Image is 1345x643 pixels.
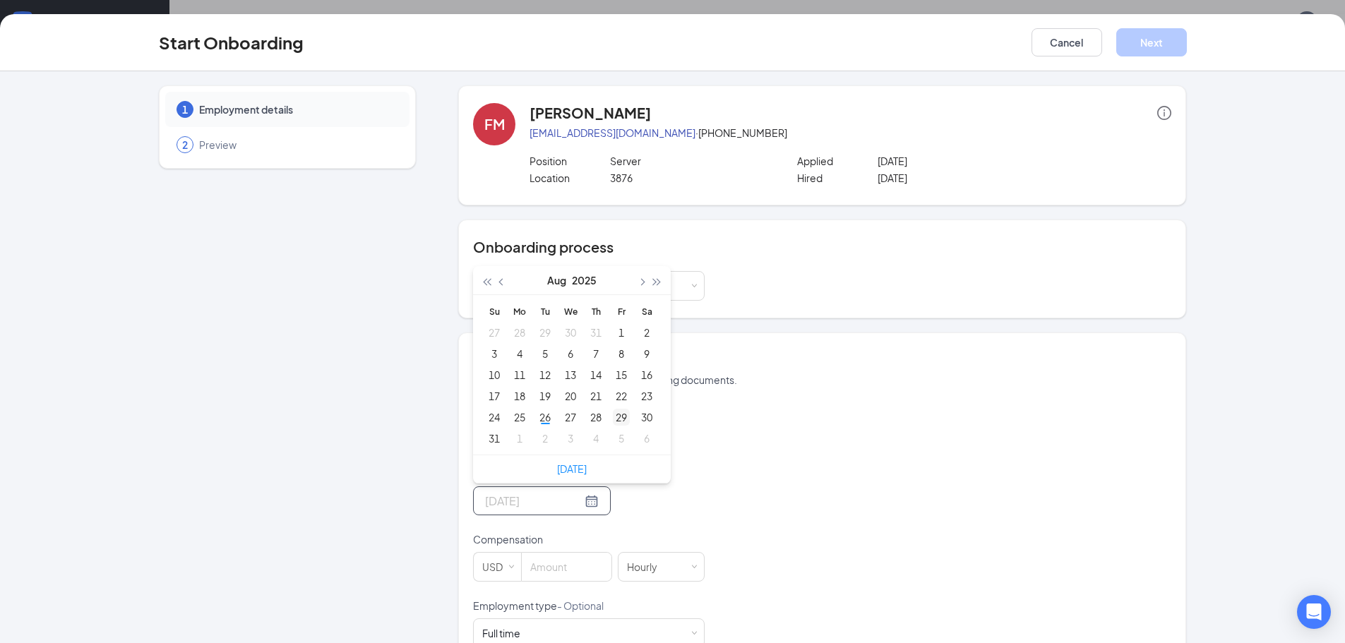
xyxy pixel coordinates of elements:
td: 2025-08-23 [634,385,659,407]
div: 30 [638,409,655,426]
td: 2025-08-08 [609,343,634,364]
td: 2025-09-04 [583,428,609,449]
td: 2025-07-29 [532,322,558,343]
td: 2025-08-14 [583,364,609,385]
td: 2025-09-03 [558,428,583,449]
input: Select date [485,492,582,510]
td: 2025-08-09 [634,343,659,364]
th: Fr [609,301,634,322]
div: 13 [562,366,579,383]
div: 4 [511,345,528,362]
div: 3 [486,345,503,362]
td: 2025-07-31 [583,322,609,343]
td: 2025-08-17 [482,385,507,407]
span: 2 [182,138,188,152]
div: 6 [638,430,655,447]
div: 10 [486,366,503,383]
td: 2025-08-01 [609,322,634,343]
td: 2025-08-22 [609,385,634,407]
div: USD [482,553,513,581]
div: 28 [511,324,528,341]
td: 2025-09-01 [507,428,532,449]
td: 2025-08-05 [532,343,558,364]
h3: Start Onboarding [159,30,304,54]
div: 1 [511,430,528,447]
td: 2025-08-21 [583,385,609,407]
p: [DATE] [878,154,1038,168]
span: 1 [182,102,188,116]
div: 26 [537,409,554,426]
div: 27 [562,409,579,426]
div: 5 [613,430,630,447]
td: 2025-08-06 [558,343,583,364]
div: 29 [537,324,554,341]
p: 3876 [610,171,770,185]
span: - Optional [557,599,604,612]
td: 2025-07-27 [482,322,507,343]
td: 2025-08-25 [507,407,532,428]
td: 2025-08-03 [482,343,507,364]
td: 2025-08-29 [609,407,634,428]
h4: [PERSON_NAME] [530,103,651,123]
p: Position [530,154,610,168]
div: Full time [482,626,520,640]
div: 17 [486,387,503,404]
div: 9 [638,345,655,362]
div: 16 [638,366,655,383]
div: FM [484,114,505,134]
div: 14 [587,366,604,383]
td: 2025-08-11 [507,364,532,385]
a: [DATE] [557,462,587,475]
p: Server [610,154,770,168]
div: 2 [638,324,655,341]
td: 2025-08-27 [558,407,583,428]
td: 2025-08-10 [482,364,507,385]
p: Compensation [473,532,705,546]
button: Next [1116,28,1187,56]
div: 18 [511,387,528,404]
button: Cancel [1032,28,1102,56]
p: · [PHONE_NUMBER] [530,126,1171,140]
td: 2025-09-05 [609,428,634,449]
th: We [558,301,583,322]
span: Preview [199,138,395,152]
div: Open Intercom Messenger [1297,595,1331,629]
div: 5 [537,345,554,362]
div: 21 [587,387,604,404]
p: Applied [797,154,878,168]
span: Employment details [199,102,395,116]
div: Hourly [627,553,667,581]
div: [object Object] [482,626,530,640]
div: 6 [562,345,579,362]
p: Employment type [473,599,705,613]
div: 27 [486,324,503,341]
td: 2025-08-18 [507,385,532,407]
div: 15 [613,366,630,383]
td: 2025-08-24 [482,407,507,428]
button: 2025 [572,266,597,294]
h4: Onboarding process [473,237,1171,257]
h4: Employment details [473,350,1171,370]
div: 29 [613,409,630,426]
td: 2025-09-06 [634,428,659,449]
p: [DATE] [878,171,1038,185]
td: 2025-08-30 [634,407,659,428]
div: 8 [613,345,630,362]
div: 4 [587,430,604,447]
div: 28 [587,409,604,426]
p: This information is used to create onboarding documents. [473,373,1171,387]
div: 12 [537,366,554,383]
td: 2025-07-28 [507,322,532,343]
button: Aug [547,266,566,294]
div: 20 [562,387,579,404]
td: 2025-08-26 [532,407,558,428]
div: 19 [537,387,554,404]
td: 2025-08-19 [532,385,558,407]
div: 31 [486,430,503,447]
th: Th [583,301,609,322]
th: Su [482,301,507,322]
td: 2025-08-16 [634,364,659,385]
td: 2025-07-30 [558,322,583,343]
p: Hired [797,171,878,185]
div: 31 [587,324,604,341]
